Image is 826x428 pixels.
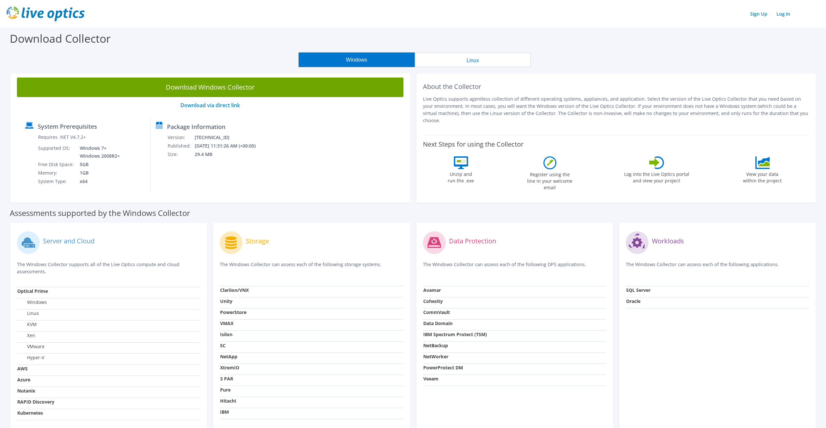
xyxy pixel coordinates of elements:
p: The Windows Collector can assess each of the following DPS applications. [423,261,606,274]
label: Log into the Live Optics portal and view your project [624,169,690,184]
strong: 3 PAR [220,376,233,382]
td: Supported OS: [38,144,75,160]
label: Unzip and run the .exe [446,169,476,184]
a: Download via direct link [180,102,240,109]
strong: Optical Prime [17,288,48,294]
td: [TECHNICAL_ID] [194,133,264,142]
label: KVM [17,321,37,328]
strong: AWS [17,365,28,372]
strong: Clariion/VNX [220,287,249,293]
a: Download Windows Collector [17,78,403,97]
strong: NetWorker [423,353,448,360]
strong: Azure [17,377,30,383]
td: x64 [75,177,121,186]
a: Log In [773,9,793,19]
strong: Pure [220,387,231,393]
h2: About the Collector [423,83,809,91]
label: Package Information [167,123,225,130]
td: 1GB [75,169,121,177]
strong: PowerProtect DM [423,364,463,371]
p: The Windows Collector supports all of the Live Optics compute and cloud assessments. [17,261,200,275]
strong: XtremIO [220,364,239,371]
strong: NetApp [220,353,237,360]
label: Assessments supported by the Windows Collector [10,210,190,216]
label: Windows [17,299,47,306]
td: Version: [167,133,194,142]
label: VMware [17,343,45,350]
strong: Avamar [423,287,441,293]
strong: Cohesity [423,298,443,304]
strong: Oracle [626,298,640,304]
label: View your data within the project [739,169,786,184]
strong: CommVault [423,309,450,315]
label: Requires .NET V4.7.2+ [38,134,86,140]
td: [DATE] 11:31:26 AM (+00:00) [194,142,264,150]
strong: IBM [220,409,229,415]
p: The Windows Collector can assess each of the following applications. [626,261,809,274]
strong: Isilon [220,331,232,337]
label: Download Collector [10,31,111,46]
label: Register using the line in your welcome email [525,169,574,191]
strong: RAPID Discovery [17,399,54,405]
strong: Veeam [423,376,439,382]
label: System Prerequisites [38,123,97,130]
label: Data Protection [449,238,496,244]
td: System Type: [38,177,75,186]
strong: PowerStore [220,309,246,315]
label: Linux [17,310,39,317]
label: Next Steps for using the Collector [423,140,524,148]
label: Xen [17,332,35,339]
a: Sign Up [747,9,771,19]
td: Published: [167,142,194,150]
p: The Windows Collector can assess each of the following storage systems. [220,261,403,274]
td: Memory: [38,169,75,177]
strong: Hitachi [220,398,236,404]
td: Windows 7+ Windows 2008R2+ [75,144,121,160]
img: live_optics_svg.svg [7,7,85,21]
p: Live Optics supports agentless collection of different operating systems, appliances, and applica... [423,95,809,124]
strong: Data Domain [423,320,453,326]
strong: NetBackup [423,342,448,349]
label: Workloads [652,238,684,244]
strong: Kubernetes [17,410,43,416]
strong: SQL Server [626,287,651,293]
td: 5GB [75,160,121,169]
td: Free Disk Space: [38,160,75,169]
button: Windows [299,52,415,67]
strong: SC [220,342,226,349]
strong: VMAX [220,320,233,326]
label: Server and Cloud [43,238,94,244]
label: Hyper-V [17,354,44,361]
label: Storage [246,238,269,244]
td: Size: [167,150,194,159]
strong: Nutanix [17,388,35,394]
td: 29.4 MB [194,150,264,159]
button: Linux [415,52,531,67]
strong: IBM Spectrum Protect (TSM) [423,331,487,337]
strong: Unity [220,298,232,304]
